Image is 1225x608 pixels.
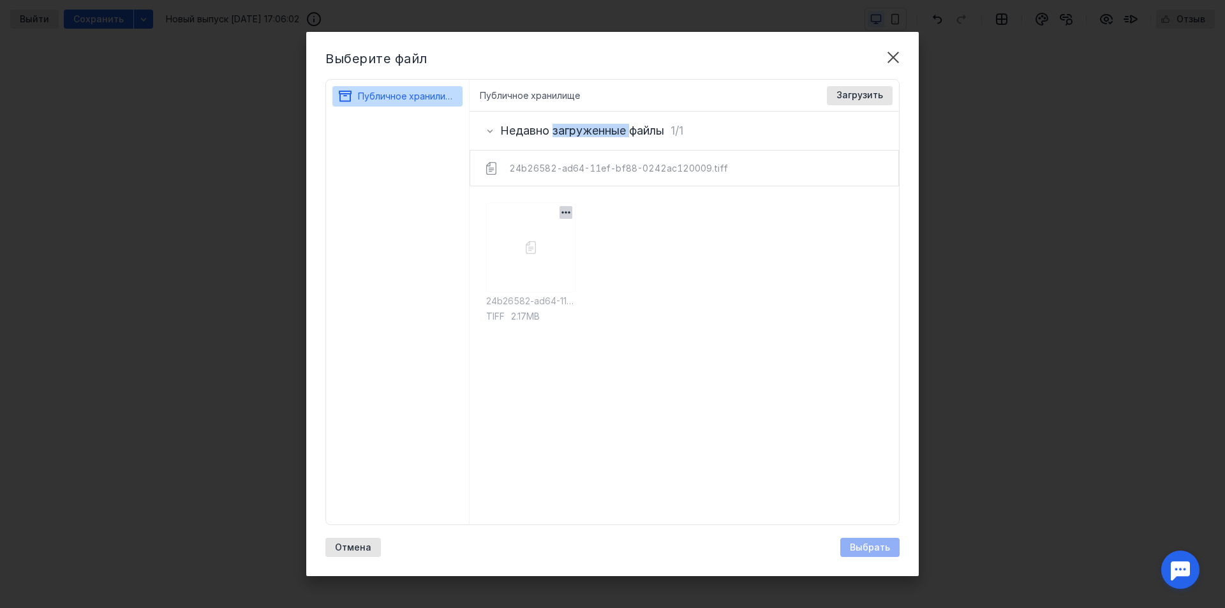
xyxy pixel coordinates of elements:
button: Публичное хранилище [338,86,457,107]
span: Отмена [335,542,371,553]
button: Загрузить [827,86,893,105]
span: Загрузить [836,90,883,101]
button: Отмена [325,538,381,557]
span: Публичное хранилище [358,91,458,101]
div: Недавно загруженные файлы1/1 [470,112,900,150]
span: 1/1 [671,124,683,137]
h3: Недавно загруженные файлы [500,124,664,137]
span: Выберите файл [325,51,427,66]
